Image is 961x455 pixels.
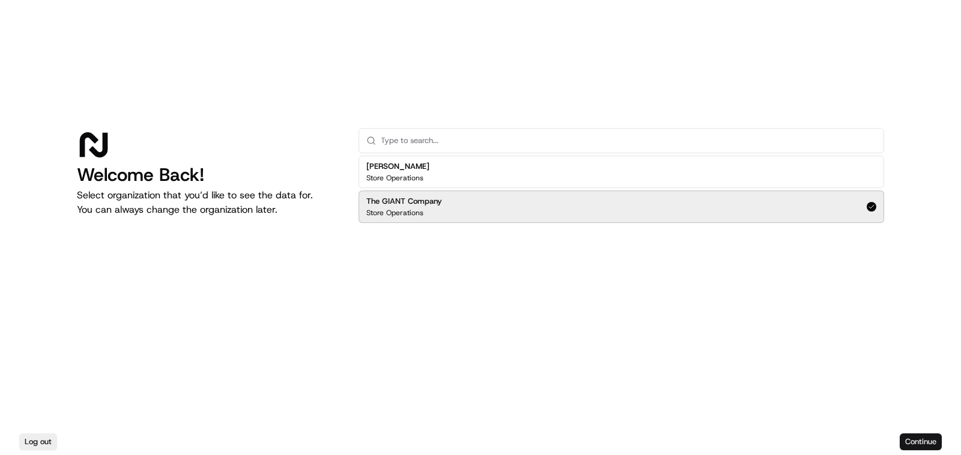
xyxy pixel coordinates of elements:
button: Log out [19,433,57,450]
div: Suggestions [359,153,884,225]
h2: The GIANT Company [366,196,442,207]
input: Type to search... [381,129,876,153]
p: Select organization that you’d like to see the data for. You can always change the organization l... [77,188,339,217]
button: Continue [900,433,942,450]
p: Store Operations [366,173,423,183]
p: Store Operations [366,208,423,218]
h1: Welcome Back! [77,164,339,186]
h2: [PERSON_NAME] [366,161,429,172]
